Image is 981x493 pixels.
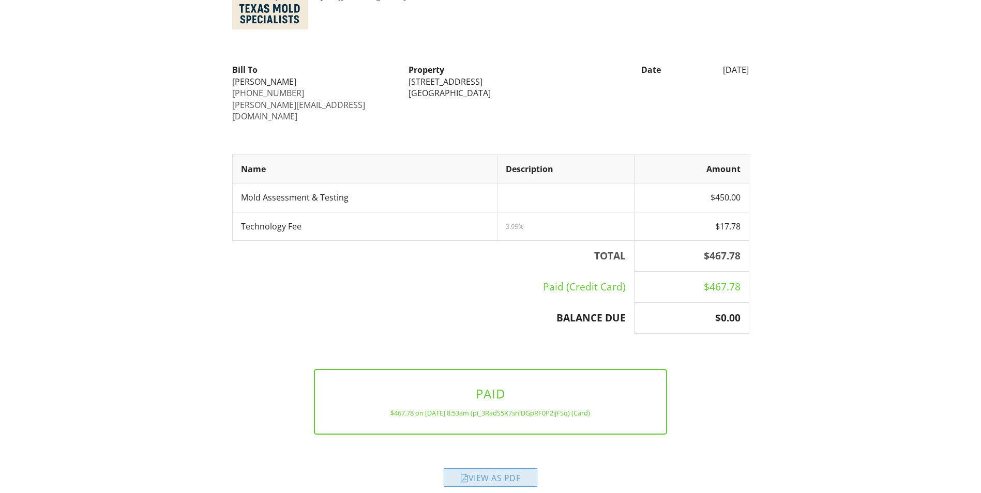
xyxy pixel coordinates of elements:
td: Mold Assessment & Testing [232,183,497,212]
th: BALANCE DUE [232,302,635,333]
a: [PERSON_NAME][EMAIL_ADDRESS][DOMAIN_NAME] [232,99,365,122]
td: Technology Fee [232,212,497,240]
div: $467.78 on [DATE] 8:53am (pi_3RadS5K7snlDGpRF0P2ijFSq) (Card) [331,409,650,417]
th: Description [497,155,635,183]
td: Paid (Credit Card) [232,271,635,302]
div: Date [579,64,667,75]
h3: PAID [331,387,650,400]
td: $17.78 [635,212,749,240]
div: 3.95% [506,222,626,230]
div: View as PDF [444,468,537,487]
strong: Property [409,64,444,75]
th: $467.78 [635,240,749,271]
div: [STREET_ADDRESS] [409,76,572,87]
td: $467.78 [635,271,749,302]
div: [PERSON_NAME] [232,76,396,87]
a: [PHONE_NUMBER] [232,87,304,99]
th: $0.00 [635,302,749,333]
div: [DATE] [667,64,756,75]
div: [GEOGRAPHIC_DATA] [409,87,572,99]
th: Amount [635,155,749,183]
td: $450.00 [635,183,749,212]
strong: Bill To [232,64,258,75]
th: Name [232,155,497,183]
th: TOTAL [232,240,635,271]
a: View as PDF [444,474,537,486]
